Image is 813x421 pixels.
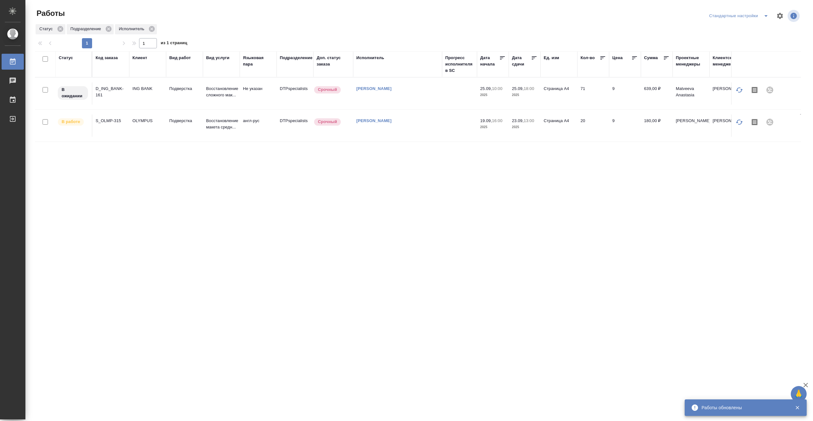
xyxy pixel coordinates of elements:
p: 2025 [512,124,537,130]
td: Не указан [240,82,277,105]
div: Вид работ [169,55,191,61]
a: [PERSON_NAME] [356,118,392,123]
div: Подразделение [280,55,312,61]
span: Посмотреть информацию [788,10,801,22]
td: англ-рус [240,114,277,137]
span: Настроить таблицу [772,8,788,24]
div: Подразделение [67,24,114,34]
a: [PERSON_NAME] [356,86,392,91]
td: 9 [609,114,641,137]
div: Вид услуги [206,55,230,61]
p: 23.09, [512,118,524,123]
p: 2025 [512,92,537,98]
p: OLYMPUS [132,118,163,124]
td: [PERSON_NAME] [709,114,746,137]
td: Matveeva Anastasia [673,82,709,105]
p: 2025 [480,124,506,130]
div: Кол-во [581,55,595,61]
div: Проектные менеджеры [676,55,706,67]
div: Клиент [132,55,147,61]
button: Обновить [732,114,747,130]
p: 10:00 [492,86,502,91]
td: Страница А4 [541,114,577,137]
p: В ожидании [62,86,84,99]
span: Работы [35,8,65,18]
td: Страница А4 [541,82,577,105]
div: Доп. статус заказа [317,55,350,67]
div: S_OLMP-315 [96,118,126,124]
div: Языковая пара [243,55,273,67]
p: Исполнитель [119,26,146,32]
td: [PERSON_NAME] [673,114,709,137]
div: Статус [59,55,73,61]
td: DTPspecialists [277,82,313,105]
button: Скопировать мини-бриф [747,82,762,98]
div: Проект не привязан [762,114,777,130]
p: Подверстка [169,86,200,92]
div: Сумма [644,55,658,61]
td: [PERSON_NAME] [709,82,746,105]
div: Прогресс исполнителя в SC [445,55,474,74]
div: Клиентские менеджеры [713,55,743,67]
td: 20 [577,114,609,137]
p: Срочный [318,86,337,93]
div: Дата начала [480,55,499,67]
button: Обновить [732,82,747,98]
div: Исполнитель [115,24,157,34]
button: Скопировать мини-бриф [747,114,762,130]
div: Исполнитель выполняет работу [57,118,89,126]
span: 🙏 [793,387,804,401]
div: Проект не привязан [762,82,777,98]
td: 71 [577,82,609,105]
td: 639,00 ₽ [641,82,673,105]
td: 9 [609,82,641,105]
p: 19.09, [480,118,492,123]
div: Код заказа [96,55,118,61]
div: split button [708,11,772,21]
button: Закрыть [791,405,804,411]
p: 25.09, [512,86,524,91]
td: 180,00 ₽ [641,114,673,137]
td: DTPspecialists [277,114,313,137]
p: Восстановление сложного мак... [206,86,237,98]
button: 🙏 [791,386,807,402]
div: Дата сдачи [512,55,531,67]
p: 25.09, [480,86,492,91]
p: 13:00 [524,118,534,123]
div: Статус [36,24,65,34]
p: Подразделение [71,26,103,32]
p: 2025 [480,92,506,98]
p: Срочный [318,119,337,125]
div: Исполнитель [356,55,384,61]
p: Восстановление макета средн... [206,118,237,130]
div: Работы обновлены [702,404,785,411]
p: В работе [62,119,80,125]
p: 18:00 [524,86,534,91]
p: Подверстка [169,118,200,124]
p: Статус [39,26,55,32]
div: Ед. изм [544,55,559,61]
span: из 1 страниц [161,39,187,48]
p: ING BANK [132,86,163,92]
div: D_ING_BANK-161 [96,86,126,98]
div: Цена [612,55,623,61]
p: 16:00 [492,118,502,123]
div: Исполнитель назначен, приступать к работе пока рано [57,86,89,100]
